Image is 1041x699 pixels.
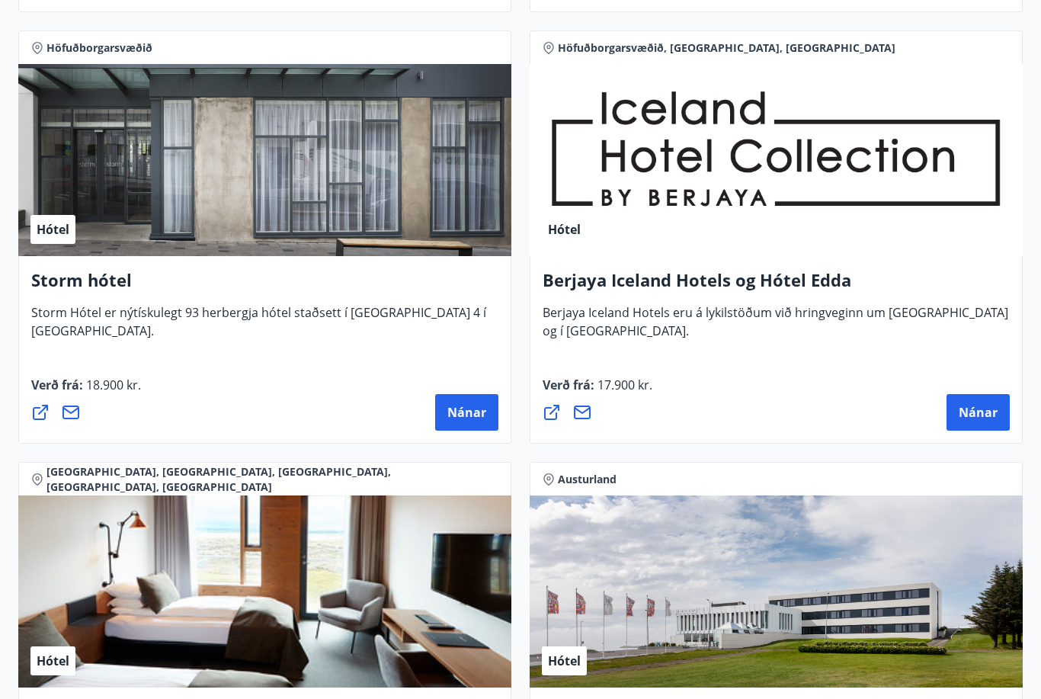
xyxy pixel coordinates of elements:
h4: Storm hótel [31,268,498,303]
span: 18.900 kr. [83,377,141,393]
span: Höfuðborgarsvæðið, [GEOGRAPHIC_DATA], [GEOGRAPHIC_DATA] [558,40,895,56]
button: Nánar [435,394,498,431]
span: Hótel [548,653,581,669]
span: Nánar [959,404,998,421]
span: [GEOGRAPHIC_DATA], [GEOGRAPHIC_DATA], [GEOGRAPHIC_DATA], [GEOGRAPHIC_DATA], [GEOGRAPHIC_DATA] [46,464,498,495]
span: Verð frá : [543,377,652,406]
button: Nánar [947,394,1010,431]
span: Austurland [558,472,617,487]
span: 17.900 kr. [594,377,652,393]
h4: Berjaya Iceland Hotels og Hótel Edda [543,268,1010,303]
span: Hótel [548,221,581,238]
span: Höfuðborgarsvæðið [46,40,152,56]
span: Hótel [37,653,69,669]
span: Storm Hótel er nýtískulegt 93 herbergja hótel staðsett í [GEOGRAPHIC_DATA] 4 í [GEOGRAPHIC_DATA]. [31,304,486,351]
span: Verð frá : [31,377,141,406]
span: Nánar [447,404,486,421]
span: Berjaya Iceland Hotels eru á lykilstöðum við hringveginn um [GEOGRAPHIC_DATA] og í [GEOGRAPHIC_DA... [543,304,1008,351]
span: Hótel [37,221,69,238]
